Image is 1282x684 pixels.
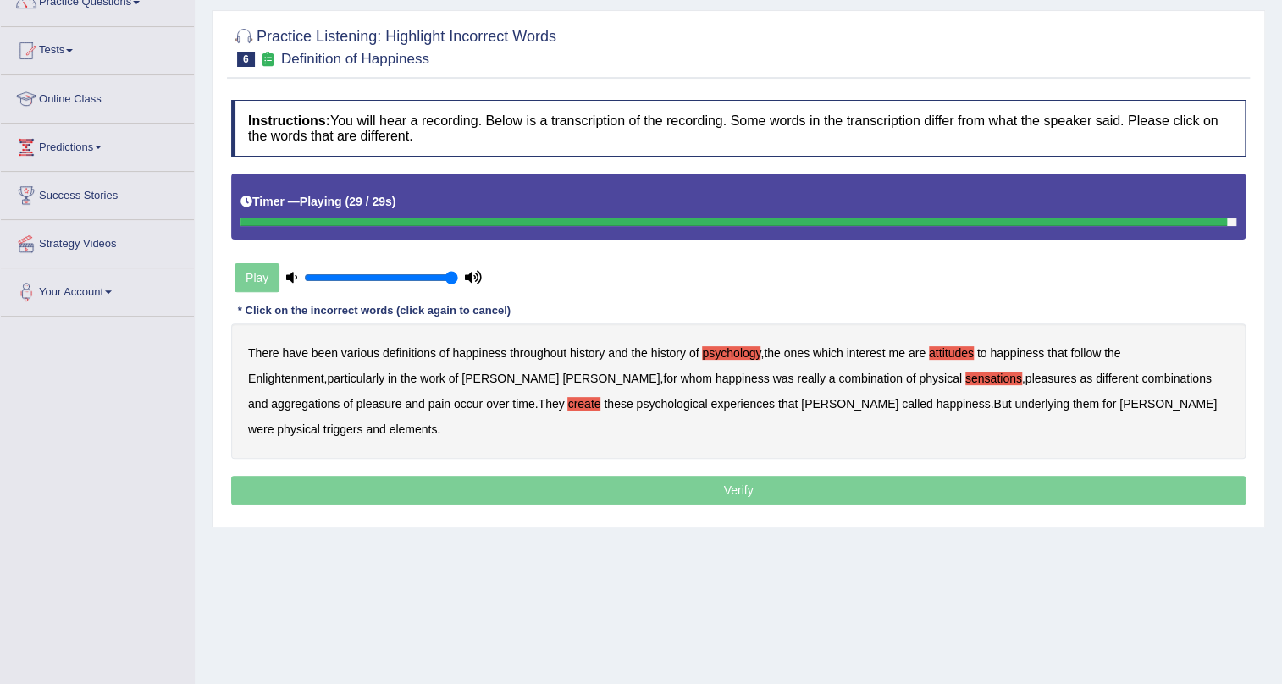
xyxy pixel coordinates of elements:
[1073,397,1099,411] b: them
[390,422,438,436] b: elements
[965,372,1022,385] b: sensations
[231,323,1246,459] div: , , , , . . .
[231,25,556,67] h2: Practice Listening: Highlight Incorrect Words
[1014,397,1069,411] b: underlying
[452,346,506,360] b: happiness
[1025,372,1077,385] b: pleasures
[312,346,338,360] b: been
[902,397,933,411] b: called
[428,397,450,411] b: pain
[847,346,886,360] b: interest
[888,346,904,360] b: me
[461,372,559,385] b: [PERSON_NAME]
[710,397,775,411] b: experiences
[277,422,320,436] b: physical
[784,346,810,360] b: ones
[356,397,402,411] b: pleasure
[772,372,793,385] b: was
[651,346,686,360] b: history
[240,196,395,208] h5: Timer —
[993,397,1011,411] b: But
[929,346,974,360] b: attitudes
[388,372,397,385] b: in
[1,27,194,69] a: Tests
[1,172,194,214] a: Success Stories
[906,372,916,385] b: of
[349,195,392,208] b: 29 / 29s
[977,346,987,360] b: to
[909,346,926,360] b: are
[1096,372,1138,385] b: different
[300,195,342,208] b: Playing
[271,397,340,411] b: aggregations
[919,372,962,385] b: physical
[1,124,194,166] a: Predictions
[392,195,396,208] b: )
[797,372,825,385] b: really
[680,372,711,385] b: whom
[248,397,268,411] b: and
[538,397,564,411] b: They
[231,303,517,319] div: * Click on the incorrect words (click again to cancel)
[259,52,277,68] small: Exam occurring question
[1,220,194,262] a: Strategy Videos
[689,346,699,360] b: of
[937,397,991,411] b: happiness
[567,397,600,411] b: create
[1,268,194,311] a: Your Account
[405,397,424,411] b: and
[383,346,436,360] b: definitions
[248,422,274,436] b: were
[702,346,760,360] b: psychology
[1047,346,1067,360] b: that
[570,346,605,360] b: history
[813,346,843,360] b: which
[282,346,307,360] b: have
[778,397,798,411] b: that
[343,397,353,411] b: of
[486,397,509,411] b: over
[454,397,483,411] b: occur
[1,75,194,118] a: Online Class
[764,346,780,360] b: the
[631,346,647,360] b: the
[838,372,903,385] b: combination
[990,346,1044,360] b: happiness
[512,397,534,411] b: time
[341,346,379,360] b: various
[366,422,385,436] b: and
[636,397,707,411] b: psychological
[345,195,349,208] b: (
[604,397,633,411] b: these
[281,51,429,67] small: Definition of Happiness
[248,372,324,385] b: Enlightenment
[327,372,384,385] b: particularly
[248,113,330,128] b: Instructions:
[231,100,1246,157] h4: You will hear a recording. Below is a transcription of the recording. Some words in the transcrip...
[829,372,836,385] b: a
[1070,346,1101,360] b: follow
[1080,372,1092,385] b: as
[439,346,450,360] b: of
[1102,397,1116,411] b: for
[237,52,255,67] span: 6
[1141,372,1212,385] b: combinations
[248,346,279,360] b: There
[663,372,677,385] b: for
[510,346,566,360] b: throughout
[401,372,417,385] b: the
[562,372,660,385] b: [PERSON_NAME]
[801,397,898,411] b: [PERSON_NAME]
[1119,397,1217,411] b: [PERSON_NAME]
[449,372,459,385] b: of
[608,346,627,360] b: and
[716,372,770,385] b: happiness
[420,372,445,385] b: work
[323,422,363,436] b: triggers
[1104,346,1120,360] b: the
